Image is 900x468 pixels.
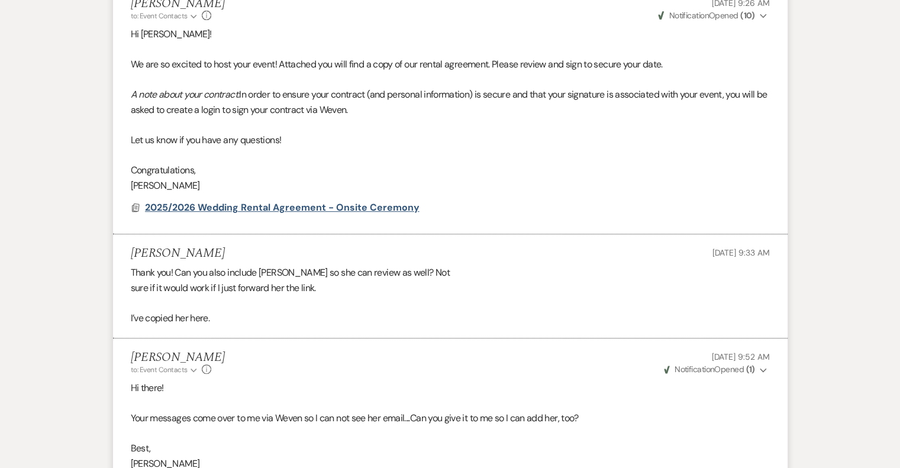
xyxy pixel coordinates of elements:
span: to: Event Contacts [131,11,188,21]
button: to: Event Contacts [131,364,199,375]
strong: ( 10 ) [740,10,755,21]
p: Best, [131,441,770,456]
span: [DATE] 9:52 AM [711,351,769,362]
span: Congratulations, [131,164,196,176]
div: Thank you! Can you also include [PERSON_NAME] so she can review as well? Not sure if it would wor... [131,265,770,325]
span: Let us know if you have any questions! [131,134,282,146]
button: 2025/2026 Wedding Rental Agreement - Onsite Ceremony [145,201,422,215]
button: NotificationOpened (10) [656,9,769,22]
button: NotificationOpened (1) [662,363,770,376]
p: Your messages come over to me via Weven so I can not see her email....Can you give it to me so I ... [131,411,770,426]
span: [DATE] 9:33 AM [712,247,769,258]
p: [PERSON_NAME] [131,178,770,193]
span: We are so excited to host your event! Attached you will find a copy of our rental agreement. Plea... [131,58,663,70]
span: Opened [658,10,755,21]
button: to: Event Contacts [131,11,199,21]
span: to: Event Contacts [131,365,188,375]
span: Opened [664,364,755,375]
span: Notification [669,10,709,21]
span: 2025/2026 Wedding Rental Agreement - Onsite Ceremony [145,201,420,214]
strong: ( 1 ) [746,364,754,375]
p: Hi [PERSON_NAME]! [131,27,770,42]
p: Hi there! [131,380,770,396]
h5: [PERSON_NAME] [131,350,225,365]
h5: [PERSON_NAME] [131,246,225,261]
span: In order to ensure your contract (and personal information) is secure and that your signature is ... [131,88,767,116]
em: A note about your contract: [131,88,240,101]
span: Notification [675,364,714,375]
